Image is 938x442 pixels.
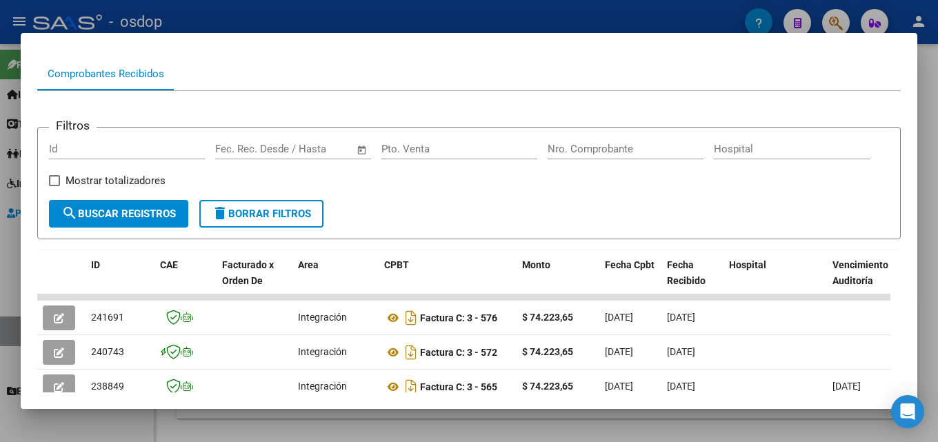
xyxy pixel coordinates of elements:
[827,250,889,311] datatable-header-cell: Vencimiento Auditoría
[292,250,379,311] datatable-header-cell: Area
[402,341,420,363] i: Descargar documento
[420,312,497,323] strong: Factura C: 3 - 576
[222,259,274,286] span: Facturado x Orden De
[91,346,124,357] span: 240743
[379,250,517,311] datatable-header-cell: CPBT
[48,66,164,82] div: Comprobantes Recibidos
[667,259,706,286] span: Fecha Recibido
[605,381,633,392] span: [DATE]
[599,250,661,311] datatable-header-cell: Fecha Cpbt
[298,259,319,270] span: Area
[605,346,633,357] span: [DATE]
[212,208,311,220] span: Borrar Filtros
[215,143,271,155] input: Fecha inicio
[160,259,178,270] span: CAE
[355,142,370,158] button: Open calendar
[298,312,347,323] span: Integración
[522,312,573,323] strong: $ 74.223,65
[667,346,695,357] span: [DATE]
[61,205,78,221] mat-icon: search
[605,259,655,270] span: Fecha Cpbt
[420,381,497,392] strong: Factura C: 3 - 565
[217,250,292,311] datatable-header-cell: Facturado x Orden De
[724,250,827,311] datatable-header-cell: Hospital
[661,250,724,311] datatable-header-cell: Fecha Recibido
[832,259,888,286] span: Vencimiento Auditoría
[667,381,695,392] span: [DATE]
[49,117,97,134] h3: Filtros
[384,259,409,270] span: CPBT
[522,346,573,357] strong: $ 74.223,65
[91,259,100,270] span: ID
[605,312,633,323] span: [DATE]
[91,312,124,323] span: 241691
[66,172,166,189] span: Mostrar totalizadores
[212,205,228,221] mat-icon: delete
[199,200,323,228] button: Borrar Filtros
[729,259,766,270] span: Hospital
[298,346,347,357] span: Integración
[667,312,695,323] span: [DATE]
[86,250,154,311] datatable-header-cell: ID
[91,381,124,392] span: 238849
[517,250,599,311] datatable-header-cell: Monto
[402,376,420,398] i: Descargar documento
[154,250,217,311] datatable-header-cell: CAE
[420,347,497,358] strong: Factura C: 3 - 572
[522,259,550,270] span: Monto
[891,395,924,428] div: Open Intercom Messenger
[49,200,188,228] button: Buscar Registros
[61,208,176,220] span: Buscar Registros
[298,381,347,392] span: Integración
[283,143,350,155] input: Fecha fin
[402,307,420,329] i: Descargar documento
[522,381,573,392] strong: $ 74.223,65
[832,381,861,392] span: [DATE]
